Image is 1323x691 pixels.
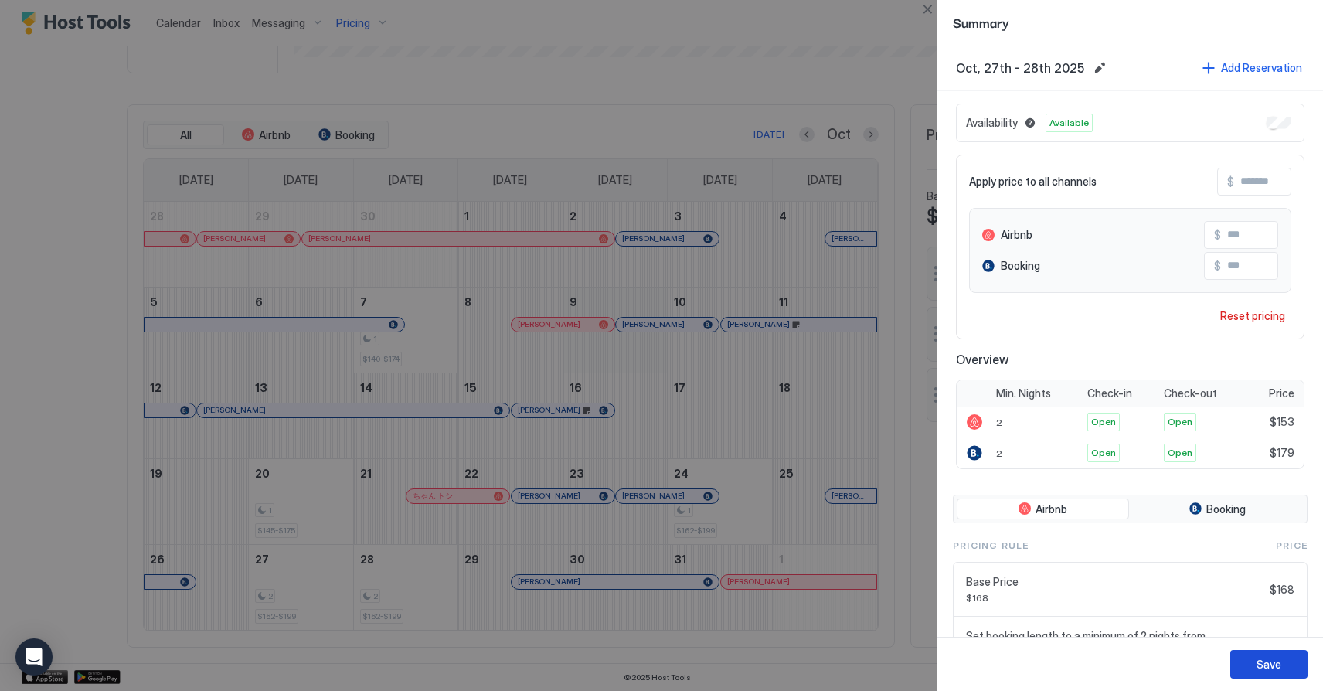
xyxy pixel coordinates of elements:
[1200,57,1304,78] button: Add Reservation
[1270,415,1294,429] span: $153
[1087,386,1132,400] span: Check-in
[996,417,1002,428] span: 2
[1091,415,1116,429] span: Open
[1168,446,1192,460] span: Open
[953,495,1308,524] div: tab-group
[969,175,1097,189] span: Apply price to all channels
[1270,583,1294,597] span: $168
[1049,116,1089,130] span: Available
[1206,502,1246,516] span: Booking
[956,352,1304,367] span: Overview
[966,575,1263,589] span: Base Price
[953,12,1308,32] span: Summary
[1214,228,1221,242] span: $
[953,539,1029,553] span: Pricing Rule
[1090,59,1109,77] button: Edit date range
[1091,446,1116,460] span: Open
[1001,259,1040,273] span: Booking
[996,448,1002,459] span: 2
[15,638,53,676] div: Open Intercom Messenger
[1257,656,1281,672] div: Save
[956,60,1084,76] span: Oct, 27th - 28th 2025
[1227,175,1234,189] span: $
[1132,499,1304,520] button: Booking
[1214,305,1291,326] button: Reset pricing
[1168,415,1192,429] span: Open
[1001,228,1032,242] span: Airbnb
[1270,446,1294,460] span: $179
[1214,259,1221,273] span: $
[1036,502,1067,516] span: Airbnb
[966,629,1263,656] span: Set booking length to a minimum of 2 nights from [GEOGRAPHIC_DATA][DATE] to [DATE]
[957,499,1129,520] button: Airbnb
[1164,386,1217,400] span: Check-out
[966,592,1263,604] span: $168
[1221,60,1302,76] div: Add Reservation
[966,116,1018,130] span: Availability
[1276,539,1308,553] span: Price
[1220,308,1285,324] div: Reset pricing
[996,386,1051,400] span: Min. Nights
[1230,650,1308,679] button: Save
[1269,386,1294,400] span: Price
[1021,114,1039,132] button: Blocked dates override all pricing rules and remain unavailable until manually unblocked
